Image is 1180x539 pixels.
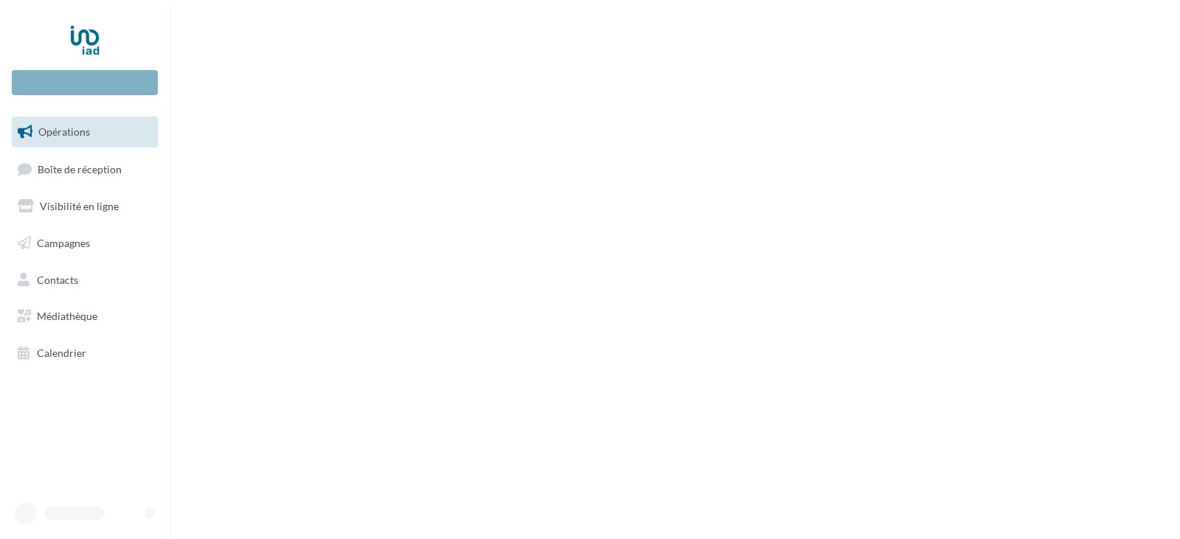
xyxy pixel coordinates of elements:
div: Nouvelle campagne [12,70,158,95]
a: Contacts [9,265,161,296]
span: Opérations [38,125,90,138]
span: Contacts [37,273,78,285]
span: Visibilité en ligne [40,200,119,212]
a: Calendrier [9,338,161,369]
a: Opérations [9,117,161,147]
a: Campagnes [9,228,161,259]
span: Boîte de réception [38,162,122,175]
a: Boîte de réception [9,153,161,185]
span: Campagnes [37,237,90,249]
a: Médiathèque [9,301,161,332]
a: Visibilité en ligne [9,191,161,222]
span: Calendrier [37,347,86,359]
span: Médiathèque [37,310,97,322]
